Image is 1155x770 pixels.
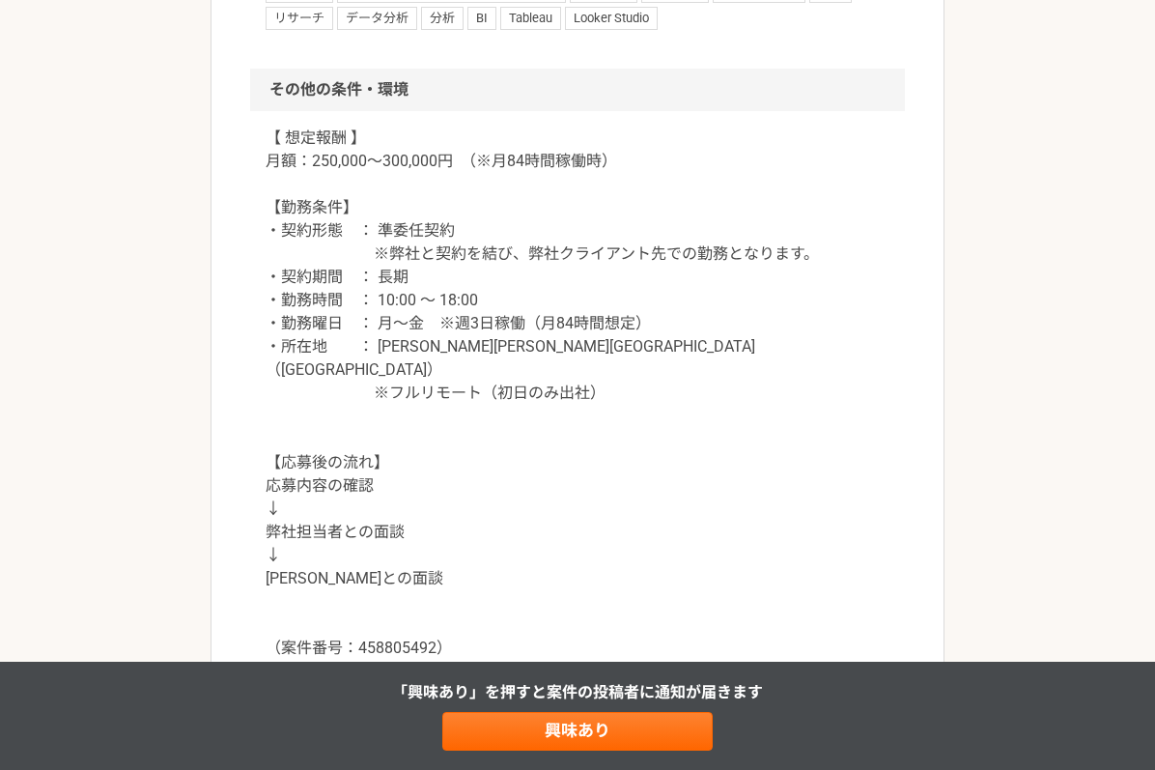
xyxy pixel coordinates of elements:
[565,7,658,30] span: Looker Studio
[266,7,333,30] span: リサーチ
[392,681,763,704] p: 「興味あり」を押すと 案件の投稿者に通知が届きます
[266,127,889,660] p: 【 想定報酬 】 月額：250,000～300,000円 （※月84時間稼働時） 【勤務条件】 ・契約形態 ： 準委任契約 ※弊社と契約を結び、弊社クライアント先での勤務となります。 ・契約期間...
[337,7,417,30] span: データ分析
[421,7,464,30] span: 分析
[250,69,905,111] h2: その他の条件・環境
[442,712,713,751] a: 興味あり
[500,7,561,30] span: Tableau
[467,7,496,30] span: BI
